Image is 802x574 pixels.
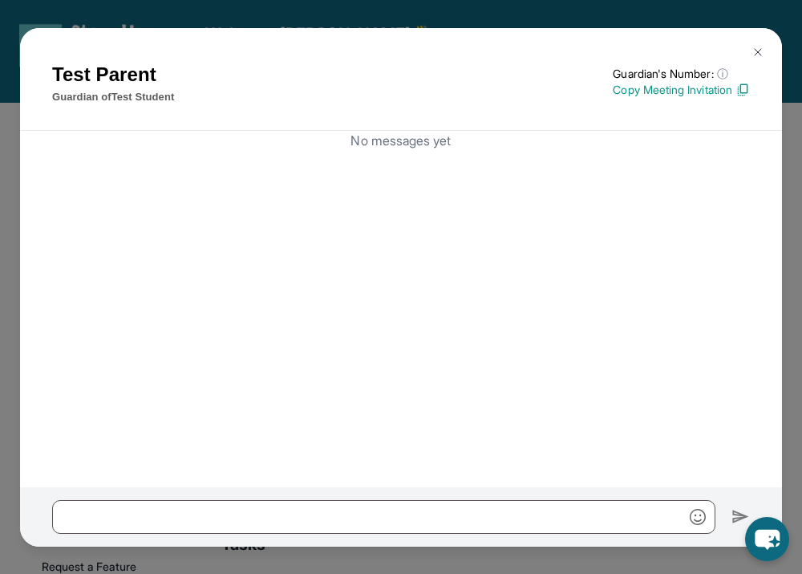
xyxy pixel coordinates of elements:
[690,509,706,525] img: Emoji
[731,507,750,527] img: Send icon
[613,82,750,98] p: Copy Meeting Invitation
[717,66,728,82] span: ⓘ
[751,46,764,59] img: Close Icon
[52,60,174,89] h1: Test Parent
[735,83,750,97] img: Copy Icon
[52,89,174,105] p: Guardian of Test Student
[745,517,789,561] button: chat-button
[613,66,750,82] p: Guardian's Number:
[52,131,750,150] p: No messages yet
